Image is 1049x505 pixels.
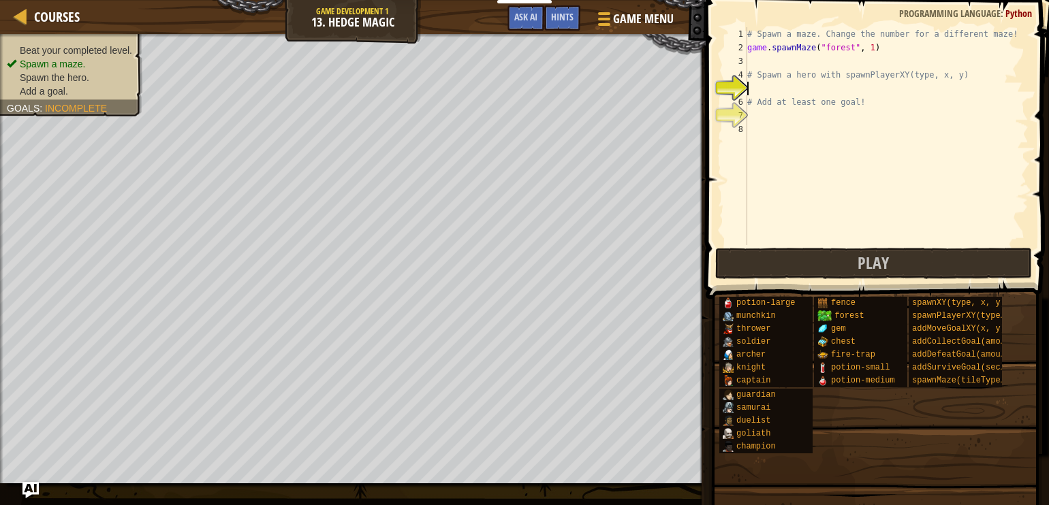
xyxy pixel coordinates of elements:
[736,403,770,412] span: samurai
[725,27,747,41] div: 1
[723,349,734,360] img: portrait.png
[725,41,747,54] div: 2
[1001,7,1005,20] span: :
[7,44,132,57] li: Beat your completed level.
[817,375,828,386] img: portrait.png
[725,68,747,82] div: 4
[736,311,776,321] span: munchkin
[22,482,39,498] button: Ask AI
[912,350,1015,359] span: addDefeatGoal(amount)
[34,7,80,26] span: Courses
[736,363,766,372] span: knight
[831,363,890,372] span: potion-small
[723,428,734,439] img: portrait.png
[912,298,1005,308] span: spawnXY(type, x, y)
[858,252,889,274] span: Play
[817,336,828,347] img: portrait.png
[736,376,770,385] span: captain
[723,310,734,321] img: portrait.png
[723,362,734,373] img: portrait.png
[7,84,132,98] li: Add a goal.
[725,109,747,123] div: 7
[831,324,846,333] span: gem
[7,57,132,71] li: Spawn a maze.
[587,5,682,37] button: Game Menu
[736,390,776,400] span: guardian
[45,103,107,114] span: Incomplete
[40,103,45,114] span: :
[723,389,734,400] img: portrait.png
[736,324,770,333] span: thrower
[613,10,674,28] span: Game Menu
[817,323,828,334] img: portrait.png
[725,123,747,136] div: 8
[723,336,734,347] img: portrait.png
[723,402,734,413] img: portrait.png
[834,311,864,321] span: forest
[736,416,770,425] span: duelist
[736,350,766,359] span: archer
[20,72,89,83] span: Spawn the hero.
[20,45,132,56] span: Beat your completed level.
[723,441,734,452] img: portrait.png
[831,337,856,346] span: chest
[736,337,770,346] span: soldier
[899,7,1001,20] span: Programming language
[817,297,828,308] img: portrait.png
[817,362,828,373] img: portrait.png
[912,337,1020,346] span: addCollectGoal(amount)
[912,311,1035,321] span: spawnPlayerXY(type, x, y)
[723,415,734,426] img: portrait.png
[507,5,544,31] button: Ask AI
[514,10,537,23] span: Ask AI
[1005,7,1032,20] span: Python
[736,442,776,451] span: champion
[725,54,747,68] div: 3
[7,71,132,84] li: Spawn the hero.
[912,376,1035,385] span: spawnMaze(tileType, seed)
[27,7,80,26] a: Courses
[817,349,828,360] img: portrait.png
[912,363,1025,372] span: addSurviveGoal(seconds)
[831,350,875,359] span: fire-trap
[736,429,770,438] span: goliath
[831,298,856,308] span: fence
[831,376,895,385] span: potion-medium
[551,10,574,23] span: Hints
[20,86,68,97] span: Add a goal.
[20,59,86,69] span: Spawn a maze.
[715,248,1033,279] button: Play
[912,324,1005,333] span: addMoveGoalXY(x, y)
[736,298,795,308] span: potion-large
[723,323,734,334] img: portrait.png
[723,375,734,386] img: portrait.png
[725,82,747,95] div: 5
[723,297,734,308] img: portrait.png
[725,95,747,109] div: 6
[817,310,832,321] img: trees_1.png
[7,103,40,114] span: Goals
